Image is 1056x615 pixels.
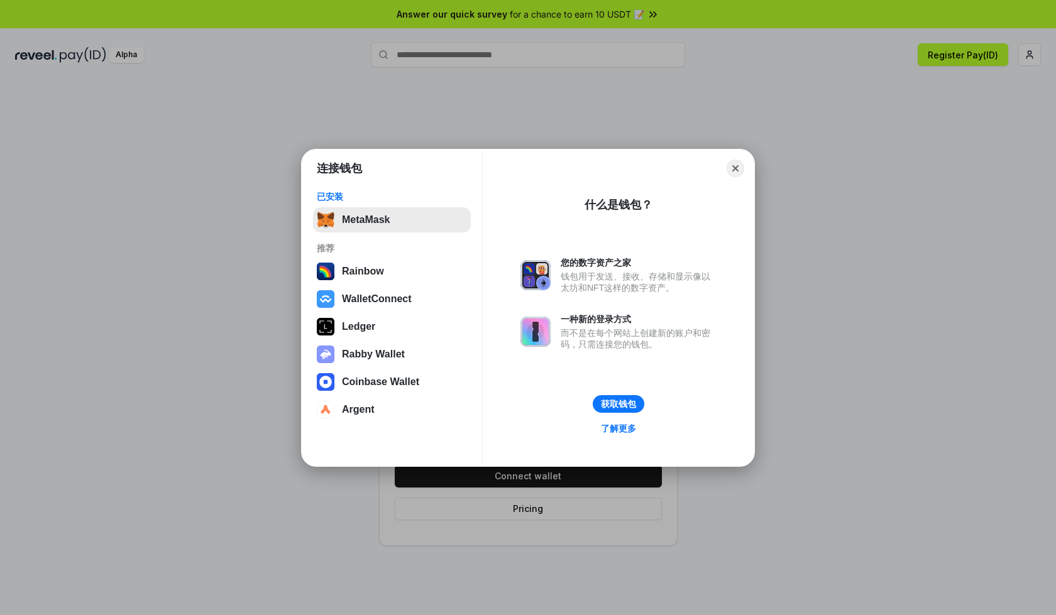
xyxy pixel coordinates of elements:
[561,327,717,350] div: 而不是在每个网站上创建新的账户和密码，只需连接您的钱包。
[313,286,471,312] button: WalletConnect
[593,395,644,413] button: 获取钱包
[317,401,334,418] img: svg+xml,%3Csvg%20width%3D%2228%22%20height%3D%2228%22%20viewBox%3D%220%200%2028%2028%22%20fill%3D...
[342,293,412,305] div: WalletConnect
[342,404,375,415] div: Argent
[520,260,551,290] img: svg+xml,%3Csvg%20xmlns%3D%22http%3A%2F%2Fwww.w3.org%2F2000%2Fsvg%22%20fill%3D%22none%22%20viewBox...
[313,342,471,367] button: Rabby Wallet
[342,266,384,277] div: Rainbow
[317,373,334,391] img: svg+xml,%3Csvg%20width%3D%2228%22%20height%3D%2228%22%20viewBox%3D%220%200%2028%2028%22%20fill%3D...
[342,214,390,226] div: MetaMask
[313,369,471,395] button: Coinbase Wallet
[317,191,467,202] div: 已安装
[342,349,405,360] div: Rabby Wallet
[313,397,471,422] button: Argent
[317,318,334,335] img: svg+xml,%3Csvg%20xmlns%3D%22http%3A%2F%2Fwww.w3.org%2F2000%2Fsvg%22%20width%3D%2228%22%20height%3...
[317,211,334,229] img: svg+xml,%3Csvg%20fill%3D%22none%22%20height%3D%2233%22%20viewBox%3D%220%200%2035%2033%22%20width%...
[561,257,717,268] div: 您的数字资产之家
[520,317,551,347] img: svg+xml,%3Csvg%20xmlns%3D%22http%3A%2F%2Fwww.w3.org%2F2000%2Fsvg%22%20fill%3D%22none%22%20viewBox...
[313,207,471,232] button: MetaMask
[317,290,334,308] img: svg+xml,%3Csvg%20width%3D%2228%22%20height%3D%2228%22%20viewBox%3D%220%200%2028%2028%22%20fill%3D...
[342,376,419,388] div: Coinbase Wallet
[727,160,744,177] button: Close
[585,197,652,212] div: 什么是钱包？
[317,263,334,280] img: svg+xml,%3Csvg%20width%3D%22120%22%20height%3D%22120%22%20viewBox%3D%220%200%20120%20120%22%20fil...
[593,420,644,437] a: 了解更多
[313,314,471,339] button: Ledger
[601,423,636,434] div: 了解更多
[601,398,636,410] div: 获取钱包
[342,321,375,332] div: Ledger
[561,271,717,293] div: 钱包用于发送、接收、存储和显示像以太坊和NFT这样的数字资产。
[317,242,467,254] div: 推荐
[313,259,471,284] button: Rainbow
[317,161,362,176] h1: 连接钱包
[317,346,334,363] img: svg+xml,%3Csvg%20xmlns%3D%22http%3A%2F%2Fwww.w3.org%2F2000%2Fsvg%22%20fill%3D%22none%22%20viewBox...
[561,313,717,325] div: 一种新的登录方式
